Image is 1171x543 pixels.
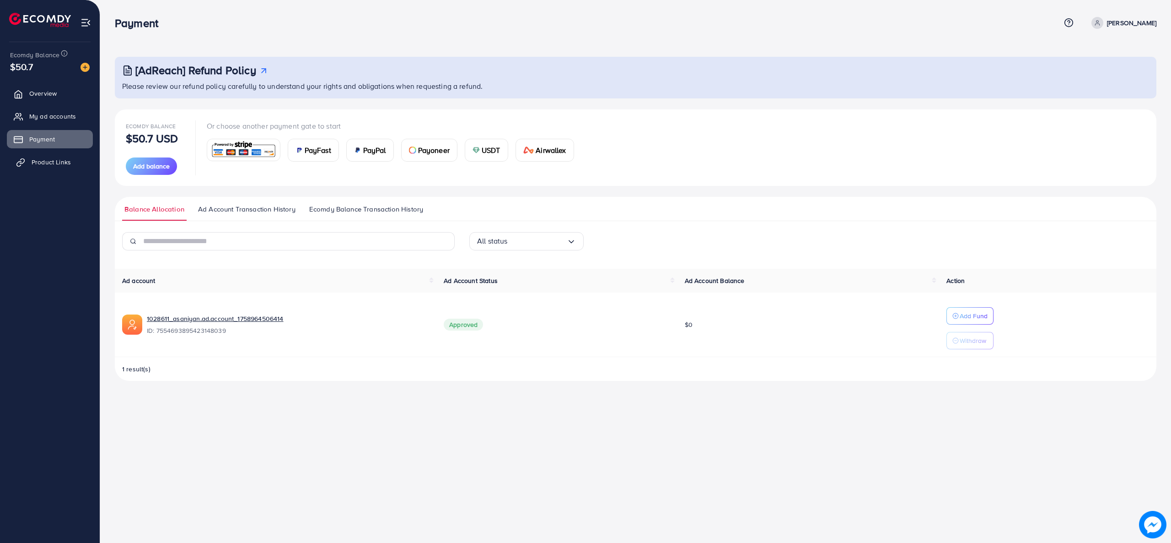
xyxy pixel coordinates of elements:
[10,50,59,60] span: Ecomdy Balance
[685,320,693,329] span: $0
[469,232,584,250] div: Search for option
[7,153,93,171] a: Product Links
[147,314,429,335] div: <span class='underline'>1028611_asaniyan.ad.account_1758964506414</span></br>7554693895423148039
[124,204,184,214] span: Balance Allocation
[29,135,55,144] span: Payment
[482,145,500,156] span: USDT
[444,319,483,331] span: Approved
[1139,511,1166,538] img: image
[81,63,90,72] img: image
[126,122,176,130] span: Ecomdy Balance
[354,147,361,154] img: card
[305,145,331,156] span: PayFast
[7,84,93,103] a: Overview
[122,364,150,374] span: 1 result(s)
[7,107,93,125] a: My ad accounts
[147,314,429,323] a: 1028611_asaniyan.ad.account_1758964506414
[147,326,429,335] span: ID: 7554693895423148039
[288,139,339,162] a: cardPayFast
[1107,17,1156,28] p: [PERSON_NAME]
[946,332,994,349] button: Withdraw
[207,120,581,131] p: Or choose another payment gate to start
[122,276,156,285] span: Ad account
[1088,17,1156,29] a: [PERSON_NAME]
[207,139,280,161] a: card
[81,17,91,28] img: menu
[115,16,166,30] h3: Payment
[122,81,1151,92] p: Please review our refund policy carefully to understand your rights and obligations when requesti...
[32,157,71,167] span: Product Links
[401,139,457,162] a: cardPayoneer
[346,139,394,162] a: cardPayPal
[409,147,416,154] img: card
[126,133,178,144] p: $50.7 USD
[473,147,480,154] img: card
[133,162,170,171] span: Add balance
[9,13,71,27] img: logo
[960,335,986,346] p: Withdraw
[126,157,177,175] button: Add balance
[135,64,256,77] h3: [AdReach] Refund Policy
[10,60,33,73] span: $50.7
[29,89,57,98] span: Overview
[363,145,386,156] span: PayPal
[536,145,566,156] span: Airwallex
[7,130,93,148] a: Payment
[295,147,303,154] img: card
[198,204,295,214] span: Ad Account Transaction History
[946,307,994,325] button: Add Fund
[444,276,498,285] span: Ad Account Status
[29,112,76,121] span: My ad accounts
[309,204,423,214] span: Ecomdy Balance Transaction History
[960,310,988,321] p: Add Fund
[477,234,508,248] span: All status
[465,139,508,162] a: cardUSDT
[210,140,277,160] img: card
[516,139,574,162] a: cardAirwallex
[508,234,567,248] input: Search for option
[523,147,534,154] img: card
[418,145,450,156] span: Payoneer
[122,315,142,335] img: ic-ads-acc.e4c84228.svg
[946,276,965,285] span: Action
[685,276,745,285] span: Ad Account Balance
